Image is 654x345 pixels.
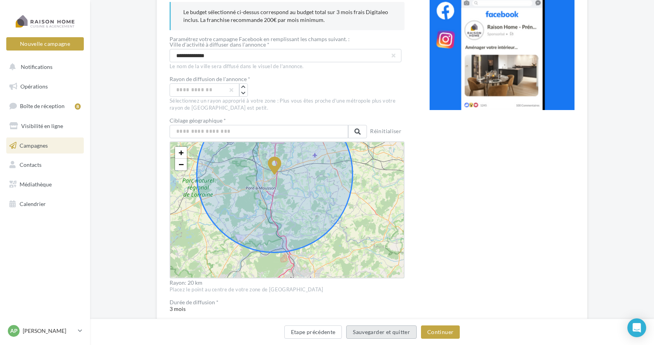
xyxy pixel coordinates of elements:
[20,181,52,188] span: Médiathèque
[170,286,405,293] div: Placez le point au centre de votre zone de [GEOGRAPHIC_DATA]
[5,196,85,212] a: Calendrier
[627,318,646,337] div: Open Intercom Messenger
[179,148,184,157] span: +
[10,327,18,335] span: AP
[5,137,85,154] a: Campagnes
[23,327,75,335] p: [PERSON_NAME]
[20,83,48,90] span: Opérations
[5,157,85,173] a: Contacts
[179,159,184,169] span: −
[170,63,405,70] div: Le nom de la ville sera diffusé dans le visuel de l'annonce.
[20,142,48,148] span: Campagnes
[175,147,187,159] a: Zoom in
[170,300,405,312] span: 3 mois
[170,76,250,82] label: Rayon de diffusion de l'annonce *
[367,126,405,137] button: Réinitialiser
[170,300,405,305] div: Durée de diffusion *
[5,118,85,134] a: Visibilité en ligne
[6,37,84,51] button: Nouvelle campagne
[170,98,405,112] div: Sélectionnez un rayon approprié à votre zone : Plus vous êtes proche d'une métropole plus votre r...
[20,161,42,168] span: Contacts
[421,325,460,339] button: Continuer
[5,176,85,193] a: Médiathèque
[5,59,82,75] button: Notifications
[170,118,367,123] label: Ciblage géographique *
[21,63,52,70] span: Notifications
[6,323,84,338] a: AP [PERSON_NAME]
[21,123,63,129] span: Visibilité en ligne
[5,78,85,95] a: Opérations
[284,325,342,339] button: Etape précédente
[170,280,405,285] div: Rayon: 20 km
[5,98,85,114] a: Boîte de réception8
[170,42,398,47] label: Ville d'activité à diffuser dans l'annonce *
[20,200,46,207] span: Calendrier
[20,103,65,109] span: Boîte de réception
[183,8,392,24] p: Le budget sélectionné ci-dessus correspond au budget total sur 3 mois frais Digitaleo inclus. La ...
[175,159,187,170] a: Zoom out
[346,325,417,339] button: Sauvegarder et quitter
[170,36,405,42] div: Paramétrez votre campagne Facebook en remplissant les champs suivant. :
[75,103,81,110] div: 8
